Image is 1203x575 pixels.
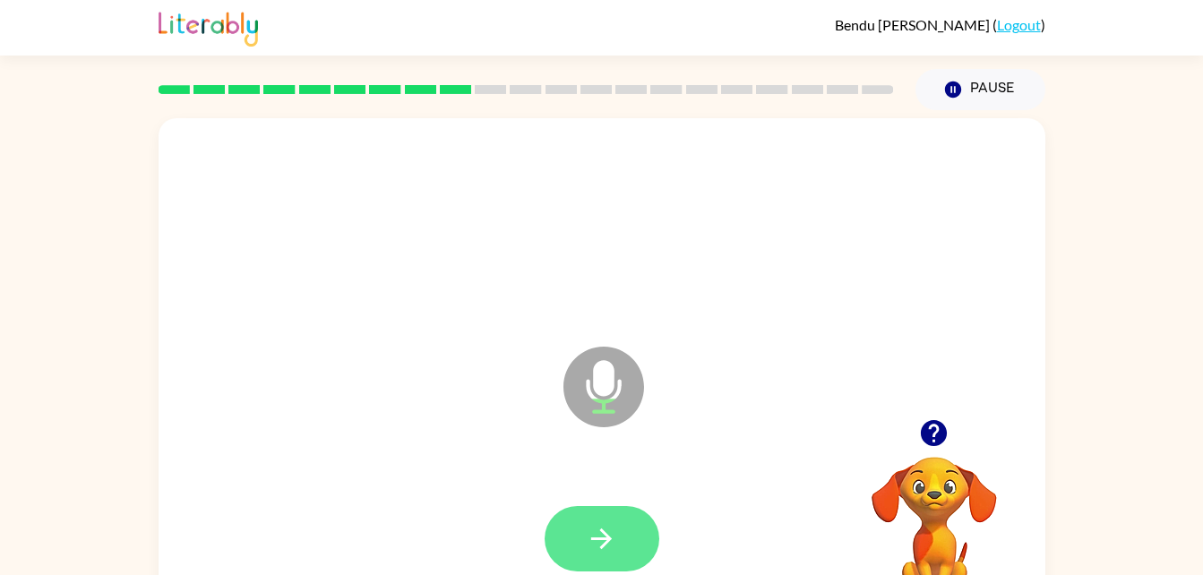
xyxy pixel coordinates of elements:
button: Pause [915,69,1045,110]
a: Logout [997,16,1041,33]
img: Literably [159,7,258,47]
span: Bendu [PERSON_NAME] [835,16,992,33]
div: ( ) [835,16,1045,33]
